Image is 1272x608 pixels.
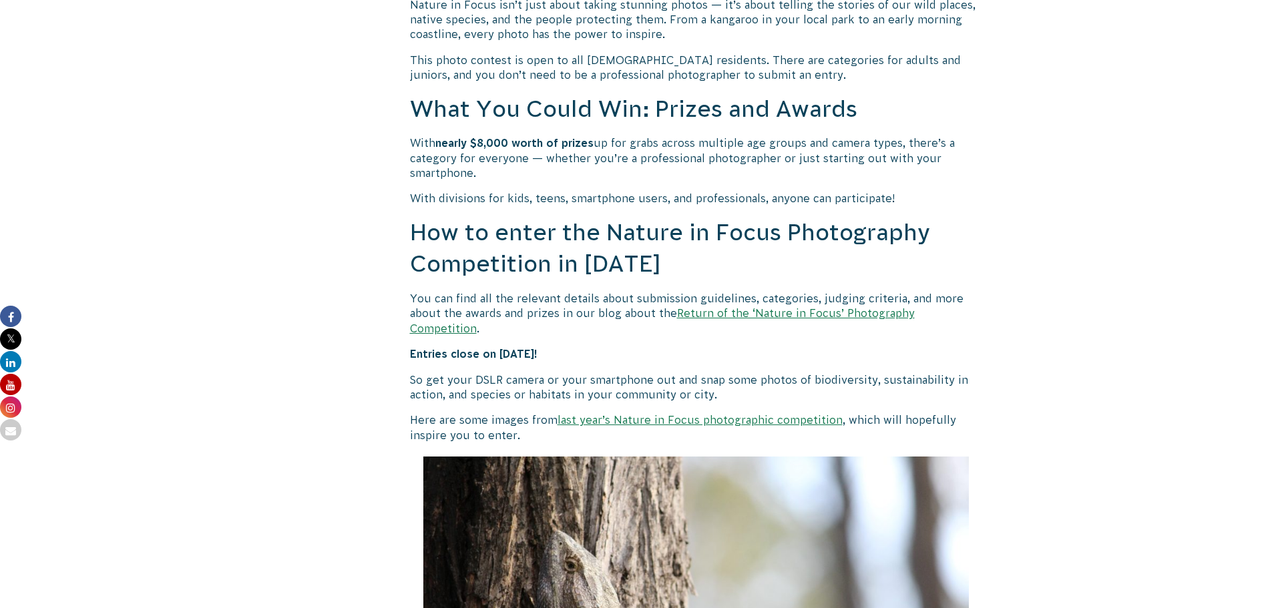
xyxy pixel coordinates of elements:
[410,217,983,280] h2: How to enter the Nature in Focus Photography Competition in [DATE]
[410,372,983,402] p: So get your DSLR camera or your smartphone out and snap some photos of biodiversity, sustainabili...
[410,135,983,180] p: With up for grabs across multiple age groups and camera types, there’s a category for everyone — ...
[435,137,594,149] strong: nearly $8,000 worth of prizes
[410,307,915,334] a: Return of the ‘Nature in Focus’ Photography Competition
[410,348,538,360] strong: Entries close on [DATE]!
[410,191,983,206] p: With divisions for kids, teens, smartphone users, and professionals, anyone can participate!
[410,412,983,442] p: Here are some images from , which will hopefully inspire you to enter.
[410,291,983,336] p: You can find all the relevant details about submission guidelines, categories, judging criteria, ...
[558,414,843,426] a: last year’s Nature in Focus photographic competition
[410,53,983,83] p: This photo contest is open to all [DEMOGRAPHIC_DATA] residents. There are categories for adults a...
[410,93,983,125] h2: What You Could Win: Prizes and Awards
